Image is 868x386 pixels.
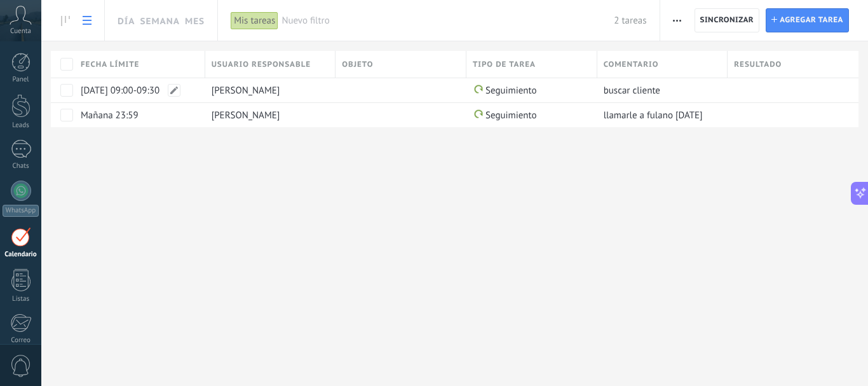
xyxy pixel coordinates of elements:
a: To-do line [55,8,76,33]
button: Más [668,8,686,32]
div: Ruben barajas uriarte [205,78,330,102]
span: Editar [168,84,180,97]
span: Mañana 23:59 [81,109,139,121]
button: Sincronizar [695,8,760,32]
span: [DATE] 09:00-09:30 [81,85,159,97]
div: WhatsApp [3,205,39,217]
span: [PERSON_NAME] [212,85,280,97]
span: Seguimiento [485,85,537,97]
span: Nuevo filtro [281,15,614,27]
span: Seguimiento [485,109,537,121]
div: Calendario [3,251,39,259]
div: Ruben barajas uriarte [205,103,330,127]
span: buscar cliente [604,85,660,97]
div: Chats [3,162,39,170]
div: Listas [3,295,39,303]
span: 2 tareas [614,15,646,27]
span: Sincronizar [700,17,754,24]
span: Usuario responsable [212,59,311,71]
span: Cuenta [10,27,31,36]
span: Resultado [734,59,782,71]
span: Objeto [342,59,373,71]
div: Correo [3,336,39,345]
span: Tipo de tarea [473,59,536,71]
div: Mis tareas [231,11,278,30]
span: llamarle a fulano [DATE] [604,109,703,121]
button: Agregar tarea [766,8,849,32]
span: Comentario [604,59,659,71]
span: [PERSON_NAME] [212,109,280,121]
span: Fecha límite [81,59,139,71]
div: Panel [3,76,39,84]
div: Leads [3,121,39,130]
span: Agregar tarea [780,9,843,32]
